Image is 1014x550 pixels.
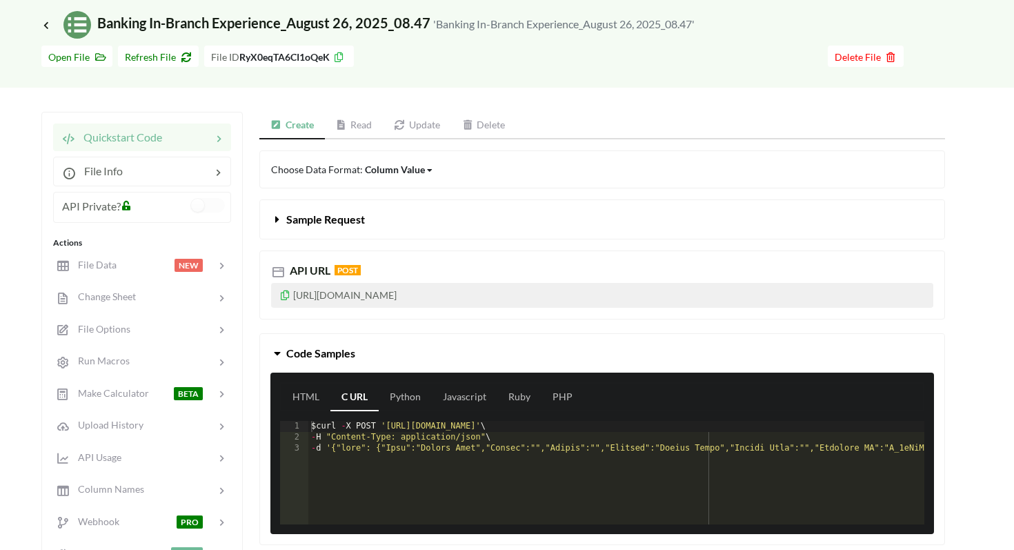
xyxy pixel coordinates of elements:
span: PRO [177,515,203,529]
span: File Data [70,259,117,271]
span: File Info [76,164,123,177]
div: 3 [280,443,308,454]
span: Column Names [70,483,144,495]
a: Read [325,112,384,139]
div: Actions [53,237,231,249]
b: RyX0eqTA6CI1oQeK [239,51,330,63]
span: BETA [174,387,203,400]
span: POST [335,265,361,275]
span: Run Macros [70,355,130,366]
span: Refresh File [125,51,192,63]
a: Ruby [497,384,541,411]
span: API Usage [70,451,121,463]
span: File Options [70,323,130,335]
button: Open File [41,46,112,67]
a: Create [259,112,325,139]
span: NEW [175,259,203,272]
span: Upload History [70,419,143,431]
a: Javascript [432,384,497,411]
button: Refresh File [118,46,199,67]
small: 'Banking In-Branch Experience_August 26, 2025_08.47' [433,17,695,30]
button: Sample Request [260,200,944,239]
a: HTML [281,384,330,411]
span: Choose Data Format: [271,164,434,175]
span: API URL [287,264,330,277]
span: File ID [211,51,239,63]
img: /static/media/sheets.7a1b7961.svg [63,11,91,39]
span: Banking In-Branch Experience_August 26, 2025_08.47 [41,14,695,31]
span: Change Sheet [70,291,136,302]
a: C URL [330,384,379,411]
a: Delete [451,112,517,139]
p: [URL][DOMAIN_NAME] [271,283,933,308]
div: 2 [280,432,308,443]
a: Update [383,112,451,139]
span: Webhook [70,515,119,527]
a: Python [379,384,432,411]
span: API Private? [62,199,121,213]
div: 1 [280,421,308,432]
span: Quickstart Code [75,130,162,144]
div: Column Value [365,162,425,177]
span: Delete File [835,51,897,63]
button: Delete File [828,46,904,67]
span: Code Samples [286,346,355,360]
span: Open File [48,51,106,63]
span: Make Calculator [70,387,149,399]
button: Code Samples [260,334,944,373]
a: PHP [541,384,584,411]
span: Sample Request [286,213,365,226]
